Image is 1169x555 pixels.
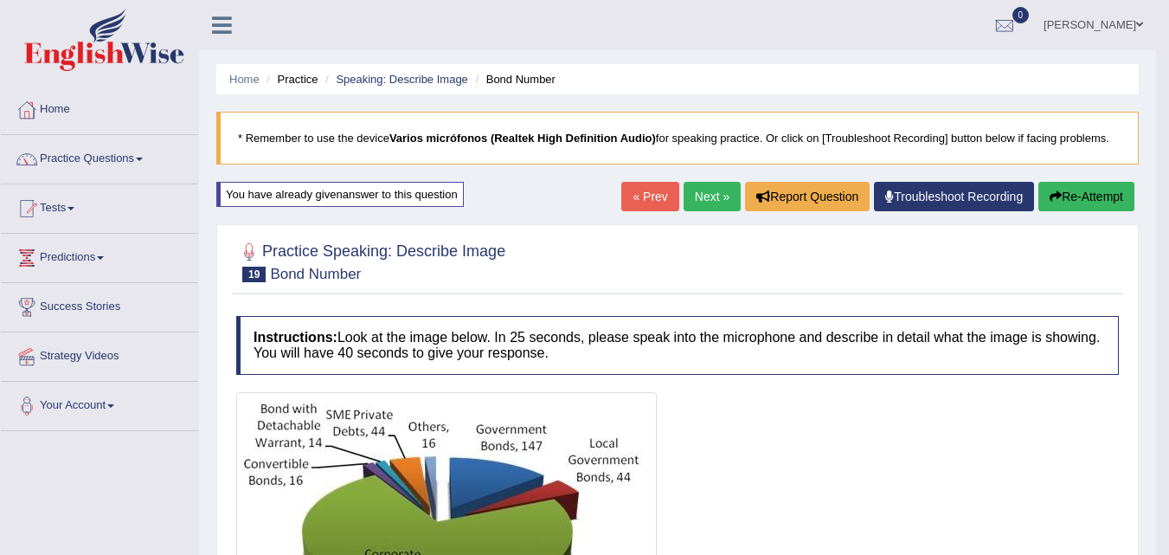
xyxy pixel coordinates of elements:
button: Report Question [745,182,870,211]
a: Strategy Videos [1,332,198,376]
a: « Prev [621,182,678,211]
h4: Look at the image below. In 25 seconds, please speak into the microphone and describe in detail w... [236,316,1119,374]
li: Bond Number [471,71,555,87]
b: Varios micrófonos (Realtek High Definition Audio) [389,132,656,145]
span: 0 [1012,7,1030,23]
b: Instructions: [254,330,337,345]
span: 19 [242,267,266,282]
div: You have already given answer to this question [216,182,464,207]
a: Speaking: Describe Image [336,73,467,86]
a: Predictions [1,234,198,277]
a: Next » [684,182,741,211]
a: Home [229,73,260,86]
a: Troubleshoot Recording [874,182,1034,211]
blockquote: * Remember to use the device for speaking practice. Or click on [Troubleshoot Recording] button b... [216,112,1139,165]
li: Practice [262,71,318,87]
a: Your Account [1,382,198,425]
button: Re-Attempt [1038,182,1134,211]
small: Bond Number [270,266,361,282]
h2: Practice Speaking: Describe Image [236,239,505,282]
a: Success Stories [1,283,198,326]
a: Practice Questions [1,135,198,178]
a: Home [1,86,198,129]
a: Tests [1,184,198,228]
